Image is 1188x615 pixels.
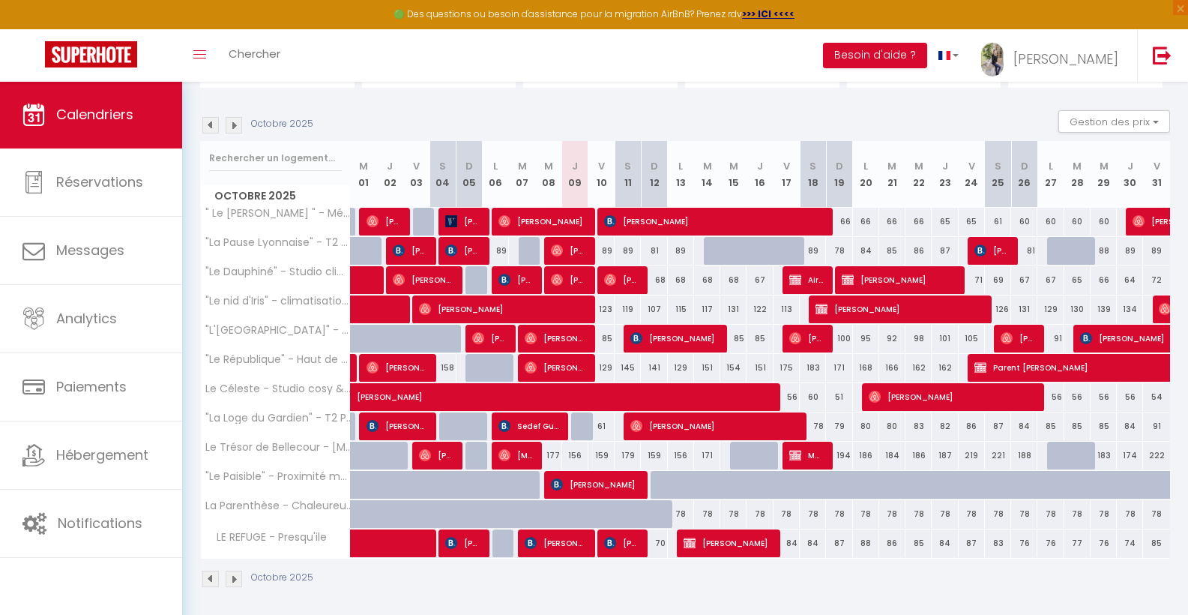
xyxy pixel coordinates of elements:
[789,441,824,469] span: Margau Trichaud
[985,141,1011,208] th: 25
[1001,324,1036,352] span: [PERSON_NAME]
[720,325,747,352] div: 85
[694,354,720,382] div: 151
[493,159,498,173] abbr: L
[641,354,667,382] div: 141
[959,529,985,557] div: 87
[1117,442,1143,469] div: 174
[604,265,639,294] span: [PERSON_NAME]
[826,208,852,235] div: 66
[914,159,923,173] abbr: M
[742,7,794,20] a: >>> ICI <<<<
[217,29,292,82] a: Chercher
[203,208,353,219] span: " Le [PERSON_NAME] " - Métro D Grange Blanche
[56,241,124,259] span: Messages
[413,159,420,173] abbr: V
[203,237,353,248] span: "La Pause Lyonnaise" - T2 Gare Part Dieu
[863,159,868,173] abbr: L
[905,442,932,469] div: 186
[551,470,639,499] span: [PERSON_NAME]
[1091,208,1117,235] div: 60
[56,377,127,396] span: Paiements
[1117,266,1143,294] div: 64
[959,442,985,469] div: 219
[535,141,561,208] th: 08
[562,442,588,469] div: 156
[588,141,615,208] th: 10
[201,185,350,207] span: Octobre 2025
[45,41,137,67] img: Super Booking
[203,529,331,546] span: LE REFUGE - Presqu'ile
[203,383,353,394] span: Le Céleste - Studio cosy & lumineux
[668,237,694,265] div: 89
[1073,159,1082,173] abbr: M
[774,529,800,557] div: 84
[747,325,773,352] div: 85
[1058,110,1170,133] button: Gestion des prix
[800,412,826,440] div: 78
[720,141,747,208] th: 15
[970,29,1137,82] a: ... [PERSON_NAME]
[1154,159,1160,173] abbr: V
[641,295,667,323] div: 107
[604,529,639,557] span: [PERSON_NAME]
[959,325,985,352] div: 105
[483,237,509,265] div: 89
[879,412,905,440] div: 80
[551,265,586,294] span: [PERSON_NAME]
[826,325,852,352] div: 100
[747,266,773,294] div: 67
[203,266,353,277] span: "Le Dauphiné" - Studio climatisé Proche [MEDICAL_DATA]
[1064,529,1091,557] div: 77
[694,266,720,294] div: 68
[1143,141,1170,208] th: 31
[1117,237,1143,265] div: 89
[429,141,456,208] th: 04
[879,354,905,382] div: 166
[905,354,932,382] div: 162
[1091,529,1117,557] div: 76
[747,295,773,323] div: 122
[932,237,958,265] div: 87
[1011,295,1037,323] div: 131
[932,325,958,352] div: 101
[498,207,586,235] span: [PERSON_NAME]
[694,442,720,469] div: 171
[1064,141,1091,208] th: 28
[809,159,816,173] abbr: S
[1064,208,1091,235] div: 60
[853,412,879,440] div: 80
[203,325,353,336] span: "L'[GEOGRAPHIC_DATA]" - T4 familial proche [GEOGRAPHIC_DATA]
[826,354,852,382] div: 171
[615,354,641,382] div: 145
[367,353,428,382] span: [PERSON_NAME]
[694,141,720,208] th: 14
[1013,49,1118,68] span: [PERSON_NAME]
[56,105,133,124] span: Calendriers
[1049,159,1053,173] abbr: L
[1117,383,1143,411] div: 56
[757,159,763,173] abbr: J
[641,237,667,265] div: 81
[800,354,826,382] div: 183
[747,141,773,208] th: 16
[351,141,377,208] th: 01
[1091,237,1117,265] div: 88
[959,412,985,440] div: 86
[1037,500,1064,528] div: 78
[783,159,790,173] abbr: V
[498,412,560,440] span: Sedef Gucu
[1037,295,1064,323] div: 129
[456,141,483,208] th: 05
[535,442,561,469] div: 177
[1117,412,1143,440] div: 84
[483,141,509,208] th: 06
[853,529,879,557] div: 88
[439,159,446,173] abbr: S
[359,159,368,173] abbr: M
[419,295,585,323] span: [PERSON_NAME]
[985,295,1011,323] div: 126
[387,159,393,173] abbr: J
[729,159,738,173] abbr: M
[879,529,905,557] div: 86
